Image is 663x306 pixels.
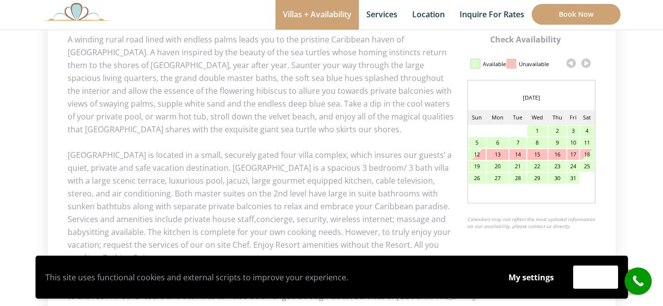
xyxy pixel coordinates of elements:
div: 22 [527,161,547,172]
div: Unavailable [519,56,549,73]
div: 19 [468,161,486,172]
div: 29 [527,173,547,184]
div: 13 [487,149,508,160]
div: 10 [567,137,579,148]
td: Tue [509,110,527,125]
div: 25 [580,161,594,172]
div: Available [483,56,506,73]
i: call [627,270,649,292]
p: This site uses functional cookies and external scripts to improve your experience. [45,270,489,285]
div: 30 [548,173,566,184]
p: A winding rural road lined with endless palms leads you to the pristine Caribbean haven of [GEOGR... [68,33,596,136]
div: 4 [580,125,594,136]
div: 16 [548,149,566,160]
div: 24 [567,161,579,172]
div: 14 [509,149,526,160]
div: 9 [548,137,566,148]
div: 7 [509,137,526,148]
div: 17 [567,149,579,160]
div: 18 [580,149,594,160]
div: 11 [580,137,594,148]
div: 12 [468,149,486,160]
div: 26 [468,173,486,184]
div: 3 [567,125,579,136]
td: Sat [580,110,594,125]
td: Wed [527,110,548,125]
div: 20 [487,161,508,172]
div: 5 [468,137,486,148]
button: My settings [499,266,563,289]
div: 8 [527,137,547,148]
div: 28 [509,173,526,184]
div: 2 [548,125,566,136]
div: 1 [527,125,547,136]
div: [DATE] [468,90,595,105]
div: 23 [548,161,566,172]
td: Fri [567,110,580,125]
div: 31 [567,173,579,184]
img: Awesome Logo [43,2,110,21]
td: Sun [468,110,487,125]
div: 27 [487,173,508,184]
div: 6 [487,137,508,148]
button: Accept [573,266,618,289]
div: 21 [509,161,526,172]
td: Mon [486,110,508,125]
a: call [624,268,652,295]
p: [GEOGRAPHIC_DATA] is located in a small, securely gated four villa complex, which insures our gue... [68,149,596,264]
div: 15 [527,149,547,160]
a: Book Now [532,4,621,25]
td: Thu [548,110,567,125]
